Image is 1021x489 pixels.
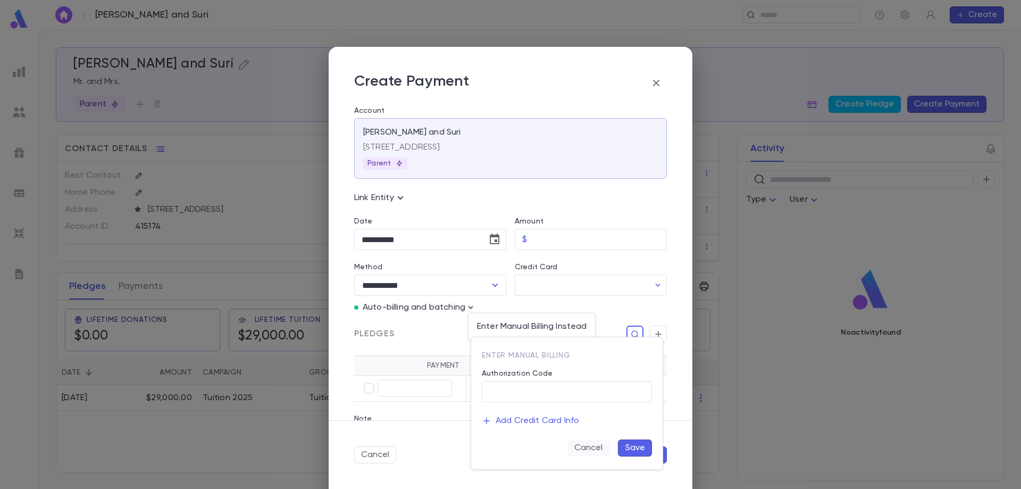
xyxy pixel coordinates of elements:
[567,440,609,457] button: Cancel
[618,440,652,457] button: Save
[482,352,571,359] span: Enter Manual Billing
[482,411,579,431] button: Add Credit Card Info
[482,369,553,378] label: Authorization Code
[496,416,579,426] p: Add Credit Card Info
